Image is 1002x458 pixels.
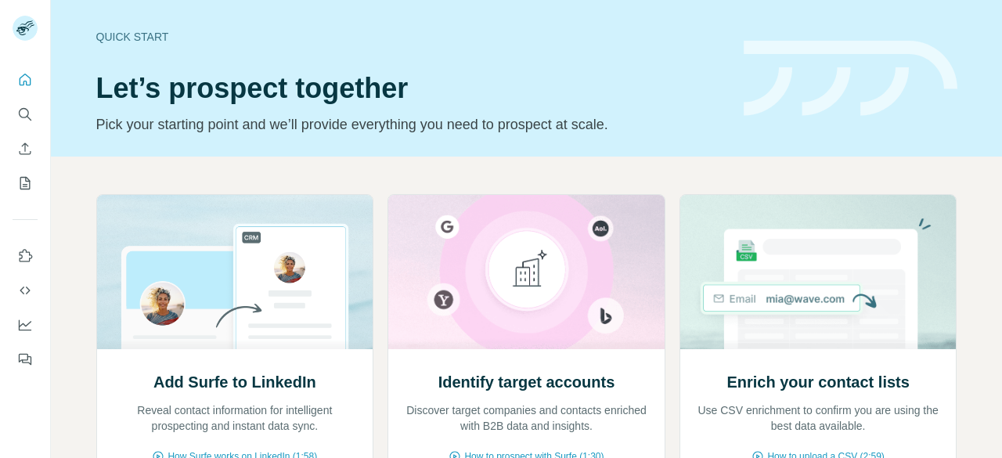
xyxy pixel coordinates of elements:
[96,114,725,135] p: Pick your starting point and we’ll provide everything you need to prospect at scale.
[96,73,725,104] h1: Let’s prospect together
[438,371,615,393] h2: Identify target accounts
[387,195,665,349] img: Identify target accounts
[13,242,38,270] button: Use Surfe on LinkedIn
[726,371,909,393] h2: Enrich your contact lists
[153,371,316,393] h2: Add Surfe to LinkedIn
[13,169,38,197] button: My lists
[13,311,38,339] button: Dashboard
[113,402,358,434] p: Reveal contact information for intelligent prospecting and instant data sync.
[744,41,957,117] img: banner
[13,345,38,373] button: Feedback
[96,195,374,349] img: Add Surfe to LinkedIn
[696,402,941,434] p: Use CSV enrichment to confirm you are using the best data available.
[13,276,38,305] button: Use Surfe API
[13,100,38,128] button: Search
[96,29,725,45] div: Quick start
[13,66,38,94] button: Quick start
[404,402,649,434] p: Discover target companies and contacts enriched with B2B data and insights.
[13,135,38,163] button: Enrich CSV
[679,195,957,349] img: Enrich your contact lists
